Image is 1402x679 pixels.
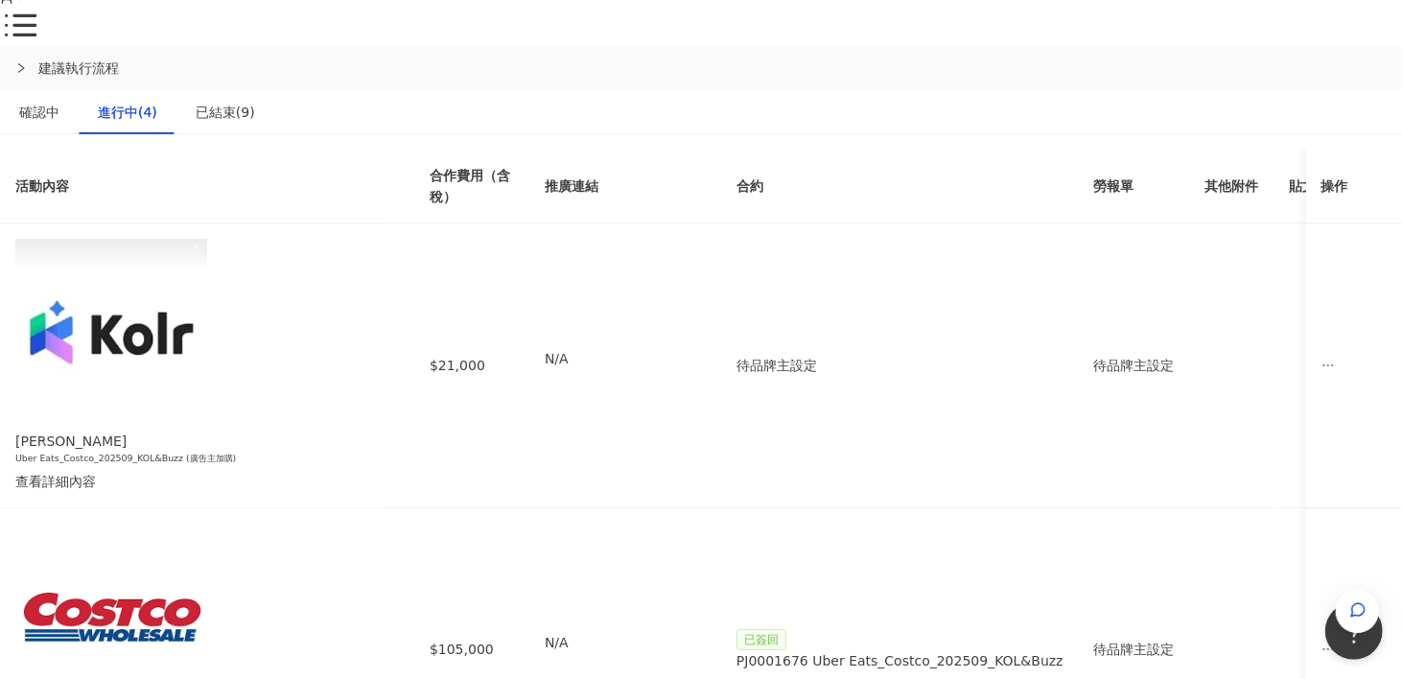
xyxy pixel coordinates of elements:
th: 勞報單 [1079,150,1190,223]
div: 查看詳細內容 [15,471,368,492]
img: 詳情請見進案需求 [15,239,207,431]
p: N/A [545,348,706,369]
div: 確認中 [19,102,59,123]
p: N/A [545,632,706,653]
td: $21,000 [414,223,529,507]
th: 其他附件 [1190,150,1274,223]
span: [PERSON_NAME] [15,433,127,449]
span: right [15,62,27,74]
span: ellipsis [1321,359,1335,372]
div: PJ0001676 Uber Eats_Costco_202509_KOL&Buzz [736,650,1063,671]
span: 建議執行流程 [38,58,1387,79]
button: 回報貼文 [1290,630,1384,668]
th: 合作費用（含稅） [414,150,529,223]
div: 已結束(9) [196,102,255,123]
span: ellipsis [1321,643,1335,656]
span: 已簽回 [736,629,786,650]
h6: Uber Eats_Costco_202509_KOL&Buzz (廣告主加購) [15,452,368,466]
th: 推廣連結 [529,150,721,223]
div: 待品牌主設定 [1094,355,1175,376]
iframe: Help Scout Beacon - Open [1325,602,1383,660]
div: 進行中(4) [98,102,157,123]
th: 操作 [1306,150,1402,223]
div: 待品牌主設定 [736,355,1063,376]
div: 待品牌主設定 [1094,639,1175,660]
th: 合約 [721,150,1079,223]
th: 貼文連結 [1274,150,1399,223]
